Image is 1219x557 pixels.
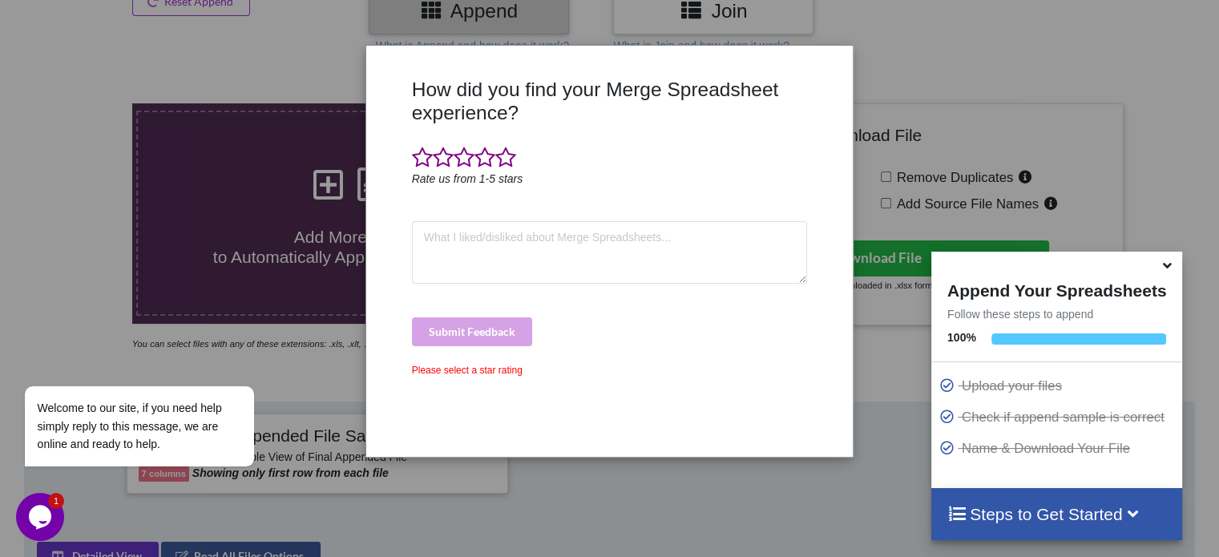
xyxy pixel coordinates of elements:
[16,493,67,541] iframe: chat widget
[947,331,976,344] b: 100 %
[412,363,808,377] div: Please select a star rating
[939,438,1178,458] p: Name & Download Your File
[939,407,1178,427] p: Check if append sample is correct
[16,241,305,485] iframe: chat widget
[939,376,1178,396] p: Upload your files
[412,172,523,185] i: Rate us from 1-5 stars
[947,504,1166,524] h4: Steps to Get Started
[931,276,1182,301] h4: Append Your Spreadsheets
[412,78,808,125] h3: How did you find your Merge Spreadsheet experience?
[931,306,1182,322] p: Follow these steps to append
